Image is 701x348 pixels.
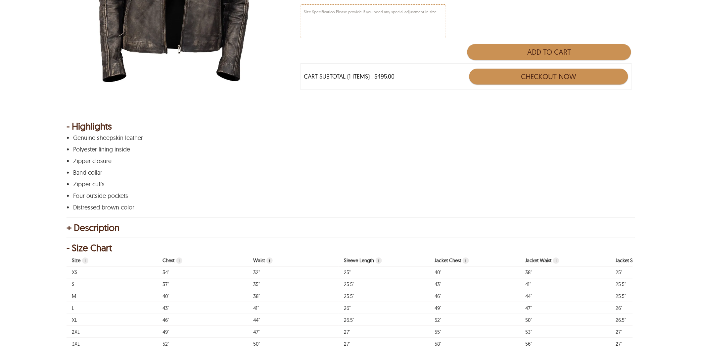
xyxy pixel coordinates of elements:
[467,93,631,108] iframe: PayPal
[520,302,611,314] td: Measurement of finished jacket waist. Circular measurement. 47"
[248,255,339,266] th: Body waist.
[429,266,520,278] td: Measurement of finished jacket chest. Circular measurement. 40"
[73,169,626,176] p: Band collar
[248,278,339,290] td: Body waist. 35"
[157,314,248,326] td: Body chest. Circular measurement at about men's nipple height. 46"
[248,326,339,338] td: Body waist. 47"
[520,266,611,278] td: Measurement of finished jacket waist. Circular measurement. 38"
[176,258,182,264] span: Body chest. Circular measurement at about men's nipple height.
[429,314,520,326] td: Measurement of finished jacket chest. Circular measurement. 52"
[553,258,559,264] span: Measurement of finished jacket waist. Circular measurement.
[248,302,339,314] td: Body waist. 41"
[429,278,520,290] td: Measurement of finished jacket chest. Circular measurement. 43"
[520,290,611,302] td: Measurement of finished jacket waist. Circular measurement. 44"
[73,135,626,141] p: Genuine sheepskin leather
[248,266,339,278] td: Body waist. 32"
[467,44,631,60] button: Add to Cart
[520,255,611,266] th: Measurement of finished jacket waist. Circular measurement.
[304,73,395,80] div: CART SUBTOTAL (1 ITEMS) : $495.00
[429,326,520,338] td: Measurement of finished jacket chest. Circular measurement. 55"
[73,193,626,199] p: Four outside pockets
[339,314,429,326] td: Body sleeve length. 26.5"
[67,302,157,314] td: Size L
[67,245,634,251] div: - Size Chart
[157,290,248,302] td: Body chest. Circular measurement at about men's nipple height. 40"
[157,266,248,278] td: Body chest. Circular measurement at about men's nipple height. 34"
[469,69,628,85] button: Checkout Now
[301,5,446,38] textarea: Size Specification Please provide if you need any special adjustment in size.
[339,278,429,290] td: Body sleeve length. 25.5"
[157,302,248,314] td: Body chest. Circular measurement at about men's nipple height. 43"
[67,326,157,338] td: Size 2XL
[67,123,634,130] div: - Highlights
[339,255,429,266] th: Body sleeve length.
[339,290,429,302] td: Body sleeve length. 25.5"
[339,266,429,278] td: Body sleeve length. 25"
[429,255,520,266] th: Measurement of finished jacket chest. Circular measurement.
[73,181,626,188] p: Zipper cuffs
[82,258,88,264] span: Size
[429,290,520,302] td: Measurement of finished jacket chest. Circular measurement. 46"
[67,278,157,290] td: Size S
[67,314,157,326] td: Size XL
[73,158,626,164] p: Zipper closure
[248,314,339,326] td: Body waist. 44"
[67,224,634,231] div: + Description
[520,326,611,338] td: Measurement of finished jacket waist. Circular measurement. 53"
[157,278,248,290] td: Body chest. Circular measurement at about men's nipple height. 37"
[463,258,469,264] span: Measurement of finished jacket chest. Circular measurement.
[339,302,429,314] td: Body sleeve length. 26"
[67,290,157,302] td: Size M
[73,204,626,211] p: Distressed brown color
[73,146,626,153] p: Polyester lining inside
[157,326,248,338] td: Body chest. Circular measurement at about men's nipple height. 49"
[339,326,429,338] td: Body sleeve length. 27"
[248,290,339,302] td: Body waist. 38"
[67,255,157,266] th: Size
[67,266,157,278] td: Size XS
[376,258,382,264] span: Body sleeve length.
[429,302,520,314] td: Measurement of finished jacket chest. Circular measurement. 49"
[520,278,611,290] td: Measurement of finished jacket waist. Circular measurement. 41"
[157,255,248,266] th: Body chest. Circular measurement at about men's nipple height.
[520,314,611,326] td: Measurement of finished jacket waist. Circular measurement. 50"
[266,258,273,264] span: Body waist.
